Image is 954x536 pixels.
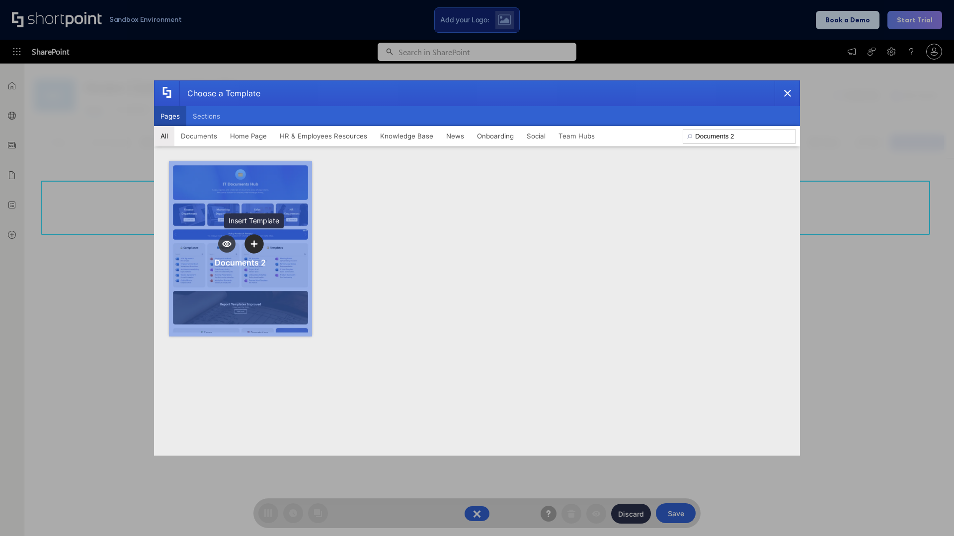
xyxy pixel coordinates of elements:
[273,126,374,146] button: HR & Employees Resources
[440,126,471,146] button: News
[552,126,601,146] button: Team Hubs
[215,258,266,268] div: Documents 2
[683,129,796,144] input: Search
[179,81,260,106] div: Choose a Template
[186,106,227,126] button: Sections
[154,106,186,126] button: Pages
[374,126,440,146] button: Knowledge Base
[174,126,224,146] button: Documents
[904,488,954,536] iframe: Chat Widget
[224,126,273,146] button: Home Page
[520,126,552,146] button: Social
[471,126,520,146] button: Onboarding
[154,126,174,146] button: All
[154,80,800,456] div: template selector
